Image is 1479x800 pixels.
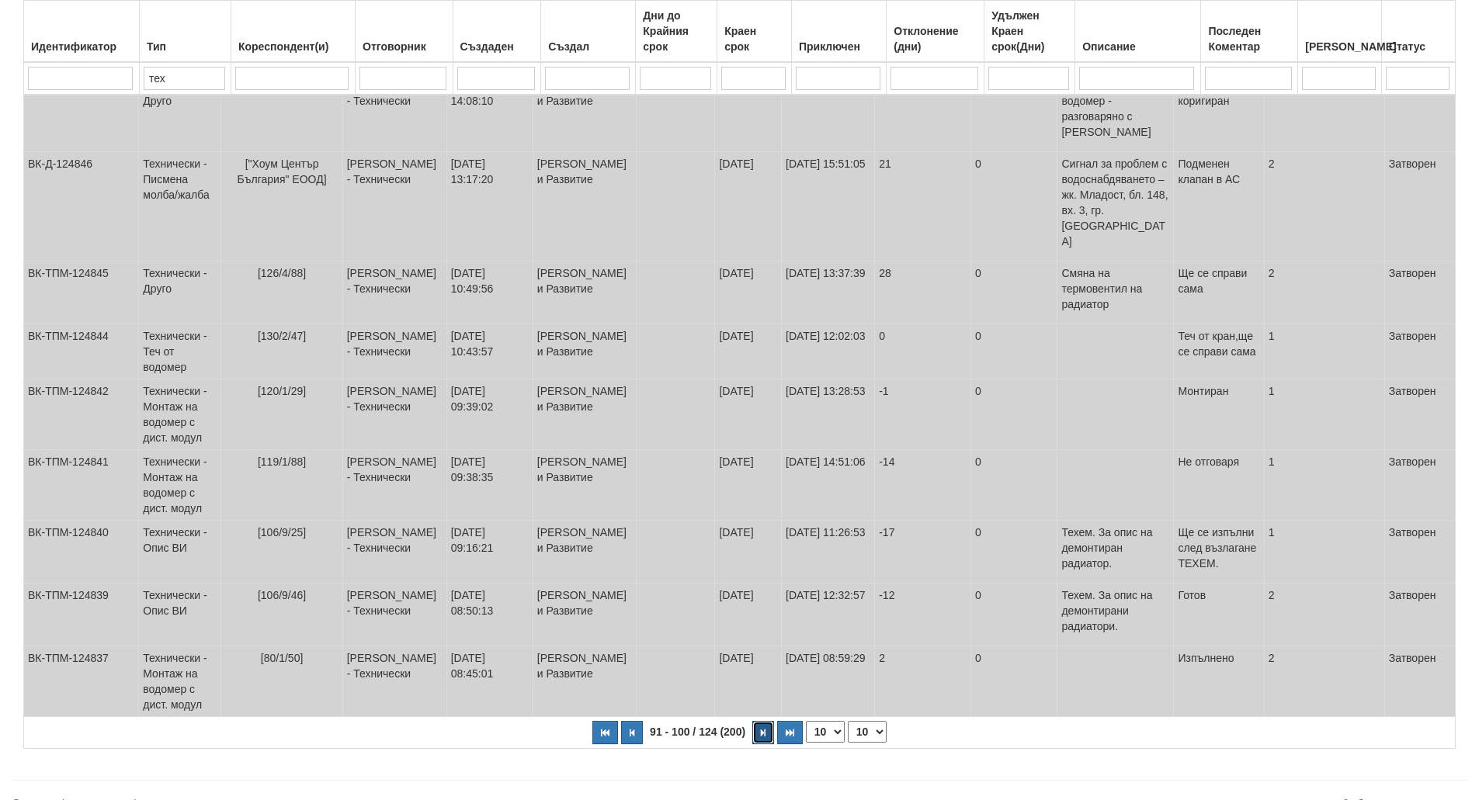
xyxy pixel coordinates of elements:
[1381,1,1455,63] th: Статус: No sort applied, activate to apply an ascending sort
[258,267,306,279] span: [126/4/88]
[782,450,875,521] td: [DATE] 14:51:06
[875,450,971,521] td: -14
[342,450,446,521] td: [PERSON_NAME] - Технически
[971,646,1057,717] td: 0
[1075,1,1201,63] th: Описание: No sort applied, activate to apply an ascending sort
[1264,450,1384,521] td: 1
[453,1,541,63] th: Създаден: No sort applied, activate to apply an ascending sort
[258,330,306,342] span: [130/2/47]
[1201,1,1298,63] th: Последен Коментар: No sort applied, activate to apply an ascending sort
[636,1,717,63] th: Дни до Крайния срок: No sort applied, activate to apply an ascending sort
[984,1,1075,63] th: Удължен Краен срок(Дни): No sort applied, activate to apply an ascending sort
[1079,36,1196,57] div: Описание
[891,20,980,57] div: Отклонение (дни)
[342,324,446,379] td: [PERSON_NAME] - Технически
[24,646,139,717] td: ВК-ТПМ-124837
[24,521,139,584] td: ВК-ТПМ-124840
[1178,267,1247,295] span: Ще се справи сама
[1302,36,1377,57] div: [PERSON_NAME]
[258,455,306,468] span: [119/1/88]
[261,652,304,664] span: [80/1/50]
[139,152,221,261] td: Технически - Писмена молба/жалба
[875,379,971,450] td: -1
[533,450,636,521] td: [PERSON_NAME] и Развитие
[446,646,533,717] td: [DATE] 08:45:01
[1384,261,1455,324] td: Затворен
[715,379,782,450] td: [DATE]
[1264,261,1384,324] td: 2
[24,450,139,521] td: ВК-ТПМ-124841
[971,324,1057,379] td: 0
[446,261,533,324] td: [DATE] 10:49:56
[782,261,875,324] td: [DATE] 13:37:39
[1264,584,1384,646] td: 2
[139,646,221,717] td: Технически - Монтаж на водомер с дист. модул
[258,526,306,539] span: [106/9/25]
[533,379,636,450] td: [PERSON_NAME] и Развитие
[533,152,636,261] td: [PERSON_NAME] и Развитие
[777,721,803,744] button: Последна страница
[342,379,446,450] td: [PERSON_NAME] - Технически
[715,74,782,152] td: [DATE]
[457,36,537,57] div: Създаден
[139,450,221,521] td: Технически - Монтаж на водомер с дист. модул
[1298,1,1382,63] th: Брой Файлове: No sort applied, activate to apply an ascending sort
[446,74,533,152] td: [DATE] 14:08:10
[1178,589,1206,601] span: Готов
[715,646,782,717] td: [DATE]
[646,726,749,738] span: 91 - 100 / 124 (200)
[971,261,1057,324] td: 0
[1386,36,1451,57] div: Статус
[1264,74,1384,152] td: 2
[545,36,631,57] div: Създал
[342,584,446,646] td: [PERSON_NAME] - Технически
[782,521,875,584] td: [DATE] 11:26:53
[139,261,221,324] td: Технически - Друго
[1061,156,1169,249] p: Сигнал за проблем с водоснабдяването – жк. Младост, бл. 148, вх. 3, гр. [GEOGRAPHIC_DATA]
[1384,324,1455,379] td: Затворен
[752,721,774,744] button: Следваща страница
[533,261,636,324] td: [PERSON_NAME] и Развитие
[342,646,446,717] td: [PERSON_NAME] - Технически
[342,521,446,584] td: [PERSON_NAME] - Технически
[446,584,533,646] td: [DATE] 08:50:13
[715,152,782,261] td: [DATE]
[533,74,636,152] td: [PERSON_NAME] и Развитие
[782,152,875,261] td: [DATE] 15:51:05
[533,646,636,717] td: [PERSON_NAME] и Развитие
[258,385,306,397] span: [120/1/29]
[1264,521,1384,584] td: 1
[238,158,327,185] span: ["Хоум Център България" ЕООД]
[875,261,971,324] td: 28
[621,721,643,744] button: Предишна страница
[1178,385,1228,397] span: Монтиран
[782,74,875,152] td: [DATE] 17:05:23
[875,74,971,152] td: 29
[721,20,787,57] div: Краен срок
[1384,450,1455,521] td: Затворен
[1384,74,1455,152] td: Затворен
[1384,379,1455,450] td: Затворен
[796,36,882,57] div: Приключен
[717,1,792,63] th: Краен срок: No sort applied, activate to apply an ascending sort
[715,261,782,324] td: [DATE]
[782,646,875,717] td: [DATE] 08:59:29
[1178,158,1240,185] span: Подменен клапан в АС
[640,5,713,57] div: Дни до Крайния срок
[1205,20,1293,57] div: Последен Коментар
[446,324,533,379] td: [DATE] 10:43:57
[971,450,1057,521] td: 0
[235,36,351,57] div: Кореспондент(и)
[342,152,446,261] td: [PERSON_NAME] - Технически
[446,152,533,261] td: [DATE] 13:17:20
[848,721,887,743] select: Страница номер
[1061,525,1169,571] p: Техем. За опис на демонтиран радиатор.
[1264,379,1384,450] td: 1
[875,584,971,646] td: -12
[782,324,875,379] td: [DATE] 12:02:03
[1178,652,1234,664] span: Изпълнено
[791,1,886,63] th: Приключен: No sort applied, activate to apply an ascending sort
[446,450,533,521] td: [DATE] 09:38:35
[782,584,875,646] td: [DATE] 12:32:57
[139,379,221,450] td: Технически - Монтаж на водомер с дист. модул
